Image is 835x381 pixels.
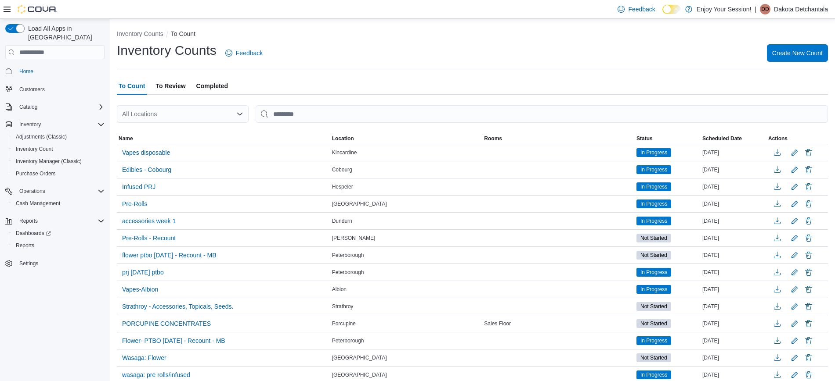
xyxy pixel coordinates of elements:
button: Edit count details [789,163,800,176]
span: Edibles - Cobourg [122,165,171,174]
div: [DATE] [701,318,766,329]
span: Purchase Orders [12,168,105,179]
span: Reports [16,242,34,249]
nav: An example of EuiBreadcrumbs [117,29,828,40]
span: Inventory [19,121,41,128]
span: Catalog [19,103,37,110]
span: Create New Count [772,49,823,57]
button: Vapes disposable [119,146,174,159]
div: [DATE] [701,301,766,312]
span: Settings [19,260,38,267]
a: Purchase Orders [12,168,59,179]
span: Settings [16,258,105,269]
div: [DATE] [701,199,766,209]
span: Vapes disposable [122,148,170,157]
span: In Progress [636,370,671,379]
button: Cash Management [9,197,108,210]
button: Edit count details [789,283,800,296]
button: Delete [803,164,814,175]
a: Feedback [614,0,658,18]
button: Delete [803,250,814,260]
button: Inventory [16,119,44,130]
button: Edit count details [789,351,800,364]
span: [GEOGRAPHIC_DATA] [332,200,387,207]
span: Rooms [484,135,502,142]
button: Customers [2,83,108,96]
button: Edit count details [789,214,800,228]
span: Not Started [640,234,667,242]
div: Dakota Detchantala [760,4,770,14]
button: Name [117,133,330,144]
span: Cobourg [332,166,352,173]
span: Name [119,135,133,142]
button: Vapes-Albion [119,283,162,296]
button: Delete [803,199,814,209]
span: In Progress [640,149,667,157]
span: Not Started [640,251,667,259]
a: Customers [16,84,48,95]
span: Location [332,135,354,142]
button: flower ptbo [DATE] - Recount - MB [119,249,220,262]
a: Dashboards [9,227,108,239]
button: Delete [803,301,814,312]
button: Delete [803,335,814,346]
span: In Progress [640,217,667,225]
span: Actions [768,135,788,142]
span: Not Started [640,303,667,310]
button: Delete [803,182,814,192]
span: [GEOGRAPHIC_DATA] [332,354,387,361]
span: Infused PRJ [122,182,155,191]
button: Edit count details [789,334,800,347]
span: Cash Management [12,198,105,209]
span: Wasaga: Flower [122,353,166,362]
span: In Progress [636,165,671,174]
button: Delete [803,370,814,380]
span: Status [636,135,653,142]
button: Inventory Counts [117,30,163,37]
span: Inventory Manager (Classic) [16,158,82,165]
span: In Progress [636,268,671,277]
span: Albion [332,286,347,293]
button: Edit count details [789,197,800,210]
span: [PERSON_NAME] [332,235,376,242]
span: Not Started [636,234,671,242]
button: Delete [803,353,814,363]
button: Delete [803,233,814,243]
span: Not Started [636,251,671,260]
span: Operations [16,186,105,196]
a: Settings [16,258,42,269]
span: Home [16,65,105,76]
span: Pre-Rolls [122,199,148,208]
span: Hespeler [332,183,353,190]
button: To Count [171,30,195,37]
button: Catalog [2,101,108,113]
span: In Progress [636,182,671,191]
a: Adjustments (Classic) [12,132,70,142]
span: In Progress [640,371,667,379]
span: In Progress [640,166,667,174]
div: [DATE] [701,370,766,380]
span: Kincardine [332,149,357,156]
span: Not Started [640,354,667,362]
a: Feedback [222,44,266,62]
a: Inventory Manager (Classic) [12,156,85,167]
span: In Progress [636,285,671,294]
button: Delete [803,284,814,295]
span: To Count [119,77,145,95]
a: Inventory Count [12,144,57,154]
button: Inventory Count [9,143,108,155]
span: Reports [12,240,105,251]
button: Reports [16,216,41,226]
button: Settings [2,257,108,270]
button: Edit count details [789,180,800,193]
button: Open list of options [236,110,243,118]
span: Not Started [640,320,667,328]
button: Scheduled Date [701,133,766,144]
span: Not Started [636,319,671,328]
span: Porcupine [332,320,356,327]
span: DD [761,4,769,14]
span: Flower- PTBO [DATE] - Recount - MB [122,336,225,345]
button: Inventory Manager (Classic) [9,155,108,167]
span: Dashboards [16,230,51,237]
